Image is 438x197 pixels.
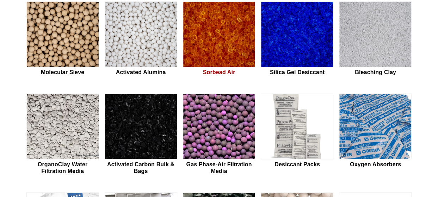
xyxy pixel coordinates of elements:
h2: Bleaching Clay [339,69,412,76]
h2: Gas Phase-Air Filtration Media [183,161,255,174]
h2: Activated Carbon Bulk & Bags [105,161,177,174]
h2: Sorbead Air [183,69,255,76]
a: Oxygen Absorbers [339,94,412,175]
a: Desiccant Packs [261,94,333,175]
a: Activated Alumina [105,1,177,77]
a: Silica Gel Desiccant [261,1,333,77]
h2: Molecular Sieve [26,69,99,76]
a: Molecular Sieve [26,1,99,77]
h2: Silica Gel Desiccant [261,69,333,76]
a: Sorbead Air [183,1,255,77]
a: Gas Phase-Air Filtration Media [183,94,255,175]
h2: Desiccant Packs [261,161,333,168]
h2: Oxygen Absorbers [339,161,412,168]
a: OrganoClay Water Filtration Media [26,94,99,175]
h2: OrganoClay Water Filtration Media [26,161,99,174]
h2: Activated Alumina [105,69,177,76]
a: Activated Carbon Bulk & Bags [105,94,177,175]
a: Bleaching Clay [339,1,412,77]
